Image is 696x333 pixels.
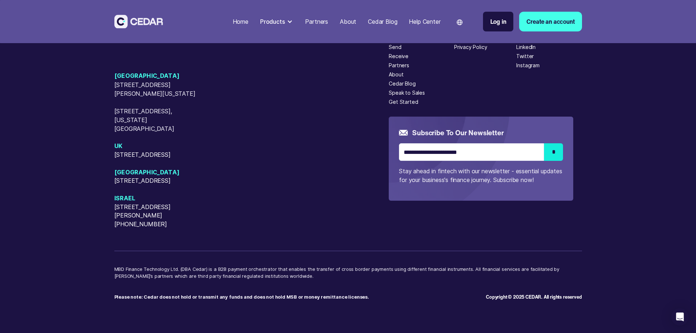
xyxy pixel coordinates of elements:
[490,17,506,26] div: Log in
[114,80,206,98] span: [STREET_ADDRESS][PERSON_NAME][US_STATE]
[486,294,582,300] div: Copyright © 2025 CEDAR. All rights reserved
[389,80,415,87] a: Cedar Blog
[519,12,582,31] a: Create an account
[114,142,206,151] span: UK
[454,43,487,51] a: Privacy Policy
[399,167,563,184] p: Stay ahead in fintech with our newsletter - essential updates for your business's finance journey...
[389,52,408,60] a: Receive
[671,308,689,326] div: Open Intercom Messenger
[114,168,206,177] span: [GEOGRAPHIC_DATA]
[516,43,536,51] a: LinkedIn
[305,17,328,26] div: Partners
[114,194,206,203] span: Israel
[114,151,206,159] span: [STREET_ADDRESS]
[399,128,563,185] form: Email Form
[412,128,503,138] h5: Subscribe to our newsletter
[365,14,400,30] a: Cedar Blog
[368,17,397,26] div: Cedar Blog
[483,12,514,31] a: Log in
[114,107,206,133] span: [STREET_ADDRESS], [US_STATE][GEOGRAPHIC_DATA]
[114,266,582,287] p: MBD Finance Technology Ltd. (DBA Cedar) is a B2B payment orchestrator that enables the transfer o...
[233,17,248,26] div: Home
[409,17,440,26] div: Help Center
[389,61,409,69] a: Partners
[114,177,206,185] span: [STREET_ADDRESS]
[114,287,486,300] p: ‍
[337,14,359,30] a: About
[114,294,369,300] strong: Please note: Cedar does not hold or transmit any funds and does not hold MSB or money remittance ...
[302,14,331,30] a: Partners
[406,14,443,30] a: Help Center
[340,17,356,26] div: About
[230,14,251,30] a: Home
[389,89,425,97] a: Speak to Sales
[114,72,206,80] span: [GEOGRAPHIC_DATA]
[389,98,418,106] a: Get Started
[114,203,206,229] span: [STREET_ADDRESS][PERSON_NAME][PHONE_NUMBER]
[389,71,403,78] a: About
[516,52,534,60] a: Twitter
[516,61,539,69] a: Instagram
[457,19,463,25] img: world icon
[257,14,297,29] div: Products
[260,17,285,26] div: Products
[389,43,401,51] a: Send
